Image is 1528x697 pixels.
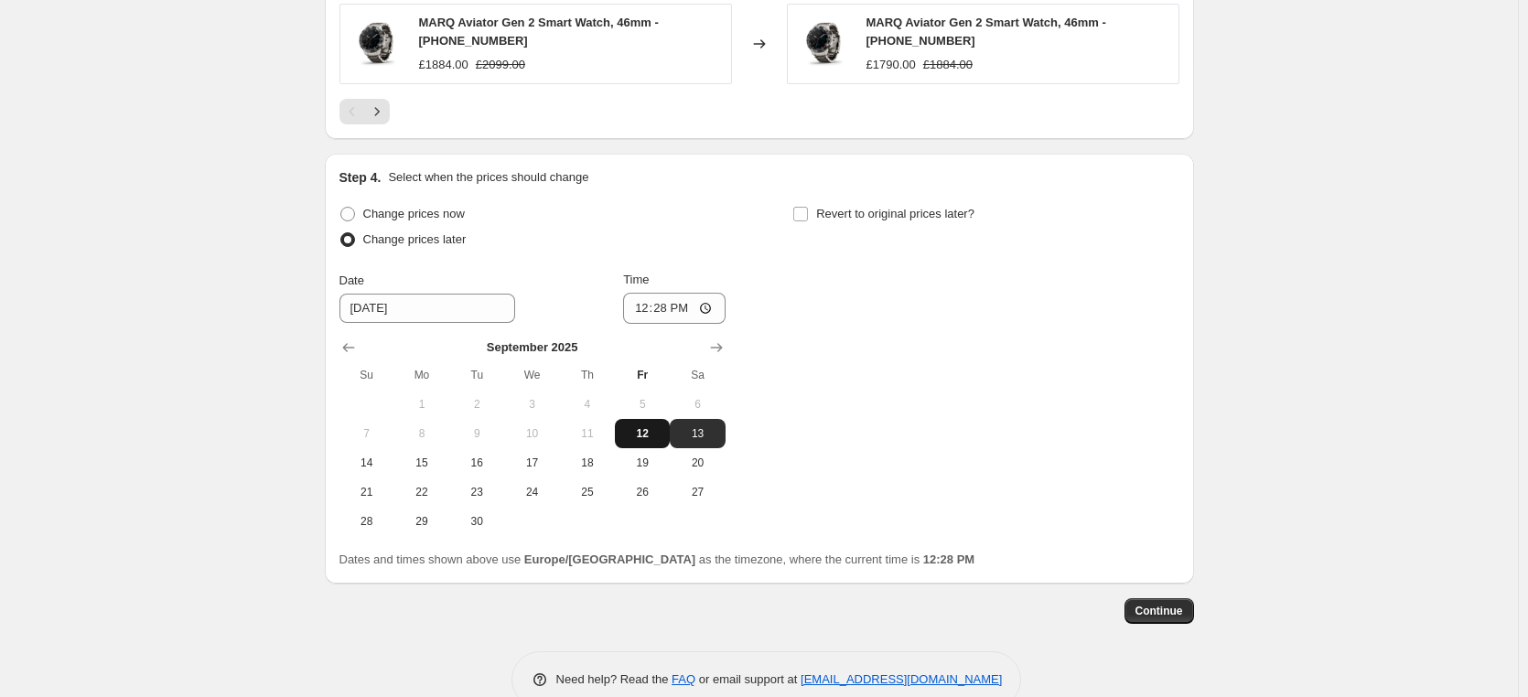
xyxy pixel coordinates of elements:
button: Friday September 19 2025 [615,448,670,477]
th: Saturday [670,360,725,390]
span: Change prices now [363,207,465,220]
span: Sa [677,368,717,382]
span: 22 [402,485,442,499]
th: Wednesday [504,360,559,390]
strike: £2099.00 [476,56,525,74]
button: Today Friday September 12 2025 [615,419,670,448]
button: Thursday September 18 2025 [560,448,615,477]
span: 3 [511,397,552,412]
button: Sunday September 7 2025 [339,419,394,448]
span: 19 [622,456,662,470]
b: 12:28 PM [923,552,974,566]
span: 2 [457,397,497,412]
span: Time [623,273,649,286]
button: Saturday September 27 2025 [670,477,725,507]
button: Thursday September 11 2025 [560,419,615,448]
button: Tuesday September 9 2025 [449,419,504,448]
span: 16 [457,456,497,470]
span: Continue [1135,604,1183,618]
span: 6 [677,397,717,412]
span: MARQ Aviator Gen 2 Smart Watch, 46mm - [PHONE_NUMBER] [866,16,1106,48]
a: FAQ [672,672,695,686]
button: Wednesday September 17 2025 [504,448,559,477]
span: 21 [347,485,387,499]
button: Friday September 26 2025 [615,477,670,507]
img: Marq2-Aviator_HR_1000.3_1_80x.png [350,16,404,71]
span: 20 [677,456,717,470]
button: Wednesday September 3 2025 [504,390,559,419]
span: 12 [622,426,662,441]
button: Show next month, October 2025 [704,335,729,360]
button: Sunday September 28 2025 [339,507,394,536]
span: Date [339,273,364,287]
span: 11 [567,426,608,441]
span: Mo [402,368,442,382]
button: Tuesday September 30 2025 [449,507,504,536]
strike: £1884.00 [923,56,973,74]
input: 12:00 [623,293,726,324]
button: Monday September 8 2025 [394,419,449,448]
h2: Step 4. [339,168,382,187]
span: 13 [677,426,717,441]
button: Tuesday September 16 2025 [449,448,504,477]
span: or email support at [695,672,801,686]
span: Change prices later [363,232,467,246]
span: Need help? Read the [556,672,673,686]
span: 15 [402,456,442,470]
span: MARQ Aviator Gen 2 Smart Watch, 46mm - [PHONE_NUMBER] [419,16,659,48]
button: Sunday September 21 2025 [339,477,394,507]
span: 14 [347,456,387,470]
button: Saturday September 20 2025 [670,448,725,477]
button: Monday September 1 2025 [394,390,449,419]
div: £1790.00 [866,56,916,74]
span: 30 [457,514,497,529]
button: Sunday September 14 2025 [339,448,394,477]
span: Dates and times shown above use as the timezone, where the current time is [339,552,975,566]
nav: Pagination [339,99,390,124]
button: Monday September 22 2025 [394,477,449,507]
span: Su [347,368,387,382]
span: Fr [622,368,662,382]
button: Wednesday September 10 2025 [504,419,559,448]
button: Show previous month, August 2025 [336,335,361,360]
span: Tu [457,368,497,382]
span: 10 [511,426,552,441]
button: Saturday September 6 2025 [670,390,725,419]
button: Monday September 15 2025 [394,448,449,477]
th: Thursday [560,360,615,390]
button: Continue [1124,598,1194,624]
th: Monday [394,360,449,390]
span: 9 [457,426,497,441]
th: Sunday [339,360,394,390]
img: Marq2-Aviator_HR_1000.3_1_80x.png [797,16,852,71]
p: Select when the prices should change [388,168,588,187]
span: 27 [677,485,717,499]
span: 26 [622,485,662,499]
span: 24 [511,485,552,499]
th: Tuesday [449,360,504,390]
button: Thursday September 25 2025 [560,477,615,507]
span: 25 [567,485,608,499]
span: We [511,368,552,382]
span: 1 [402,397,442,412]
span: 5 [622,397,662,412]
div: £1884.00 [419,56,468,74]
span: 29 [402,514,442,529]
span: 23 [457,485,497,499]
span: 4 [567,397,608,412]
span: 18 [567,456,608,470]
span: Revert to original prices later? [816,207,974,220]
span: 8 [402,426,442,441]
a: [EMAIL_ADDRESS][DOMAIN_NAME] [801,672,1002,686]
button: Friday September 5 2025 [615,390,670,419]
span: Th [567,368,608,382]
b: Europe/[GEOGRAPHIC_DATA] [524,552,695,566]
button: Next [364,99,390,124]
th: Friday [615,360,670,390]
button: Tuesday September 23 2025 [449,477,504,507]
button: Saturday September 13 2025 [670,419,725,448]
button: Thursday September 4 2025 [560,390,615,419]
button: Tuesday September 2 2025 [449,390,504,419]
span: 7 [347,426,387,441]
button: Wednesday September 24 2025 [504,477,559,507]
